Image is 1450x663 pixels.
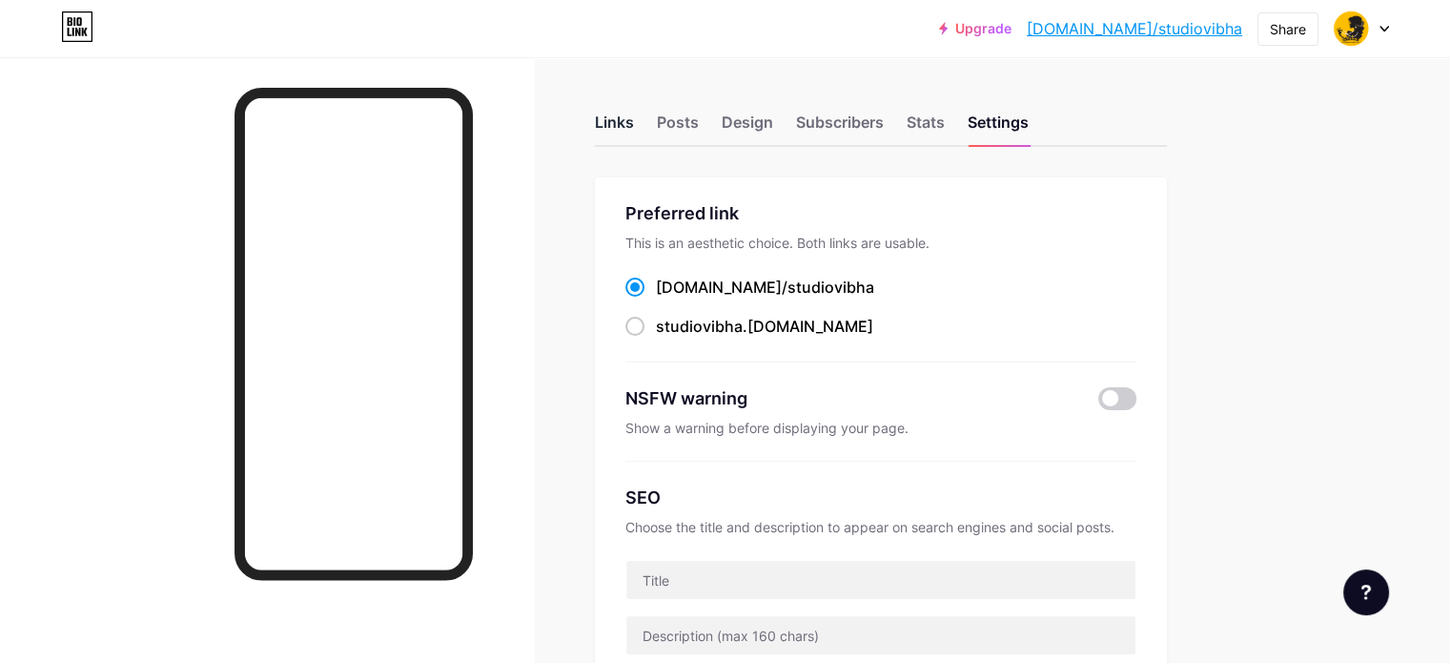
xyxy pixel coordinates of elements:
a: Upgrade [939,21,1011,36]
div: SEO [625,485,1136,510]
div: Design [722,111,773,145]
input: Title [626,561,1135,599]
div: .[DOMAIN_NAME] [656,315,873,338]
div: Preferred link [625,200,1136,226]
div: Settings [968,111,1029,145]
a: [DOMAIN_NAME]/studiovibha [1027,17,1242,40]
span: studiovibha [656,317,743,336]
div: This is an aesthetic choice. Both links are usable. [625,234,1136,253]
div: Share [1270,19,1306,39]
div: Show a warning before displaying your page. [625,419,1136,438]
div: Links [595,111,634,145]
div: Choose the title and description to appear on search engines and social posts. [625,518,1136,537]
div: [DOMAIN_NAME]/ [656,276,874,299]
div: Stats [907,111,945,145]
div: Posts [657,111,699,145]
span: studiovibha [787,278,874,297]
div: Subscribers [796,111,884,145]
div: NSFW warning [625,385,1071,411]
img: thevibhastuff [1333,10,1369,47]
input: Description (max 160 chars) [626,616,1135,654]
